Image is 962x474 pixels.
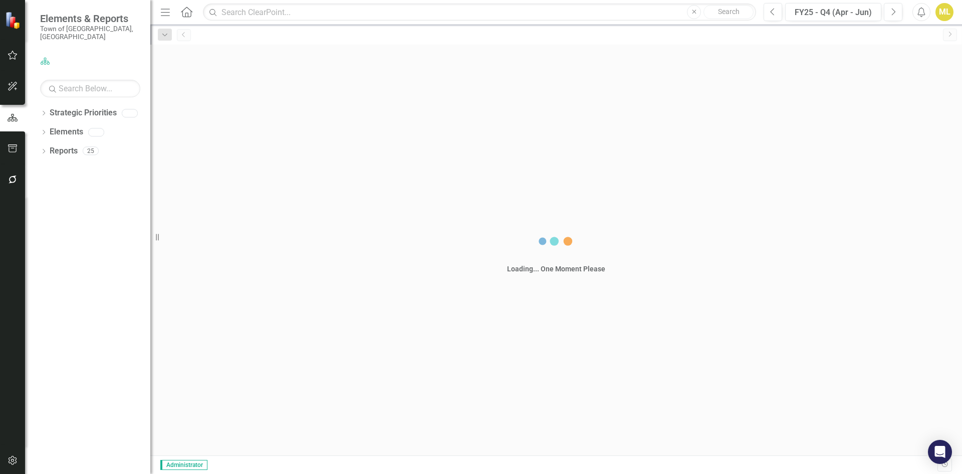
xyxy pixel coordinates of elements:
[935,3,953,21] button: ML
[203,4,756,21] input: Search ClearPoint...
[40,13,140,25] span: Elements & Reports
[507,264,605,274] div: Loading... One Moment Please
[785,3,881,21] button: FY25 - Q4 (Apr - Jun)
[928,440,952,464] div: Open Intercom Messenger
[718,8,740,16] span: Search
[50,145,78,157] a: Reports
[83,147,99,155] div: 25
[5,12,23,29] img: ClearPoint Strategy
[160,460,207,470] span: Administrator
[40,25,140,41] small: Town of [GEOGRAPHIC_DATA], [GEOGRAPHIC_DATA]
[50,107,117,119] a: Strategic Priorities
[789,7,878,19] div: FY25 - Q4 (Apr - Jun)
[703,5,754,19] button: Search
[50,126,83,138] a: Elements
[40,80,140,97] input: Search Below...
